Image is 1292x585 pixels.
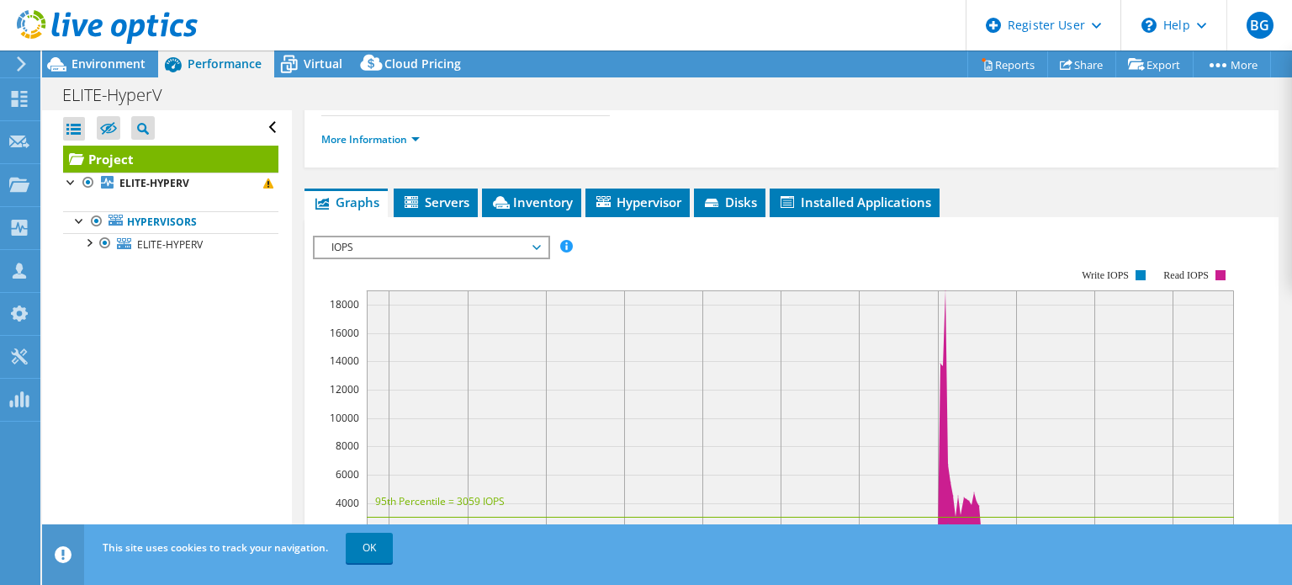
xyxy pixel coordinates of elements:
[323,237,539,258] span: IOPS
[490,194,573,210] span: Inventory
[336,496,359,510] text: 4000
[1164,269,1210,281] text: Read IOPS
[304,56,342,72] span: Virtual
[330,354,359,368] text: 14000
[1247,12,1273,39] span: BG
[402,194,469,210] span: Servers
[330,382,359,396] text: 12000
[1047,51,1116,77] a: Share
[1082,269,1129,281] text: Write IOPS
[375,494,505,508] text: 95th Percentile = 3059 IOPS
[1193,51,1271,77] a: More
[778,194,931,210] span: Installed Applications
[594,194,681,210] span: Hypervisor
[137,237,203,252] span: ELITE-HYPERV
[63,233,278,255] a: ELITE-HYPERV
[321,132,420,146] a: More Information
[346,533,393,563] a: OK
[384,56,461,72] span: Cloud Pricing
[702,194,757,210] span: Disks
[330,297,359,311] text: 18000
[63,173,278,194] a: ELITE-HYPERV
[103,540,328,555] span: This site uses cookies to track your navigation.
[55,86,188,104] h1: ELITE-HyperV
[71,56,146,72] span: Environment
[330,411,359,425] text: 10000
[119,176,189,190] b: ELITE-HYPERV
[1141,18,1157,33] svg: \n
[1115,51,1194,77] a: Export
[63,211,278,233] a: Hypervisors
[967,51,1048,77] a: Reports
[336,439,359,453] text: 8000
[188,56,262,72] span: Performance
[330,326,359,340] text: 16000
[336,524,359,538] text: 2000
[63,146,278,173] a: Project
[336,467,359,481] text: 6000
[313,194,379,210] span: Graphs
